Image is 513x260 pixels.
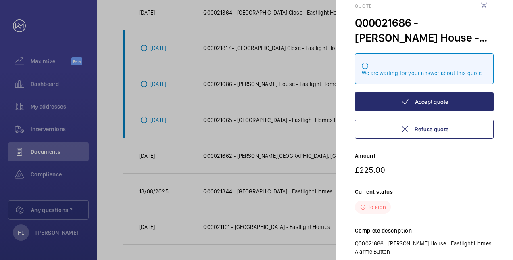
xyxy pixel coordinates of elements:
[368,203,386,211] p: To sign
[355,165,494,175] p: £225.00
[355,15,494,45] div: Q00021686 - [PERSON_NAME] House - Eastlight Homes Alarme Button
[355,3,494,9] h2: Quote
[355,120,494,139] button: Refuse quote
[355,226,494,235] p: Complete description
[355,239,494,256] p: Q00021686 - [PERSON_NAME] House - Eastlight Homes Alarme Button
[362,69,487,77] div: We are waiting for your answer about this quote
[355,152,494,160] p: Amount
[355,188,494,196] p: Current status
[355,92,494,111] button: Accept quote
